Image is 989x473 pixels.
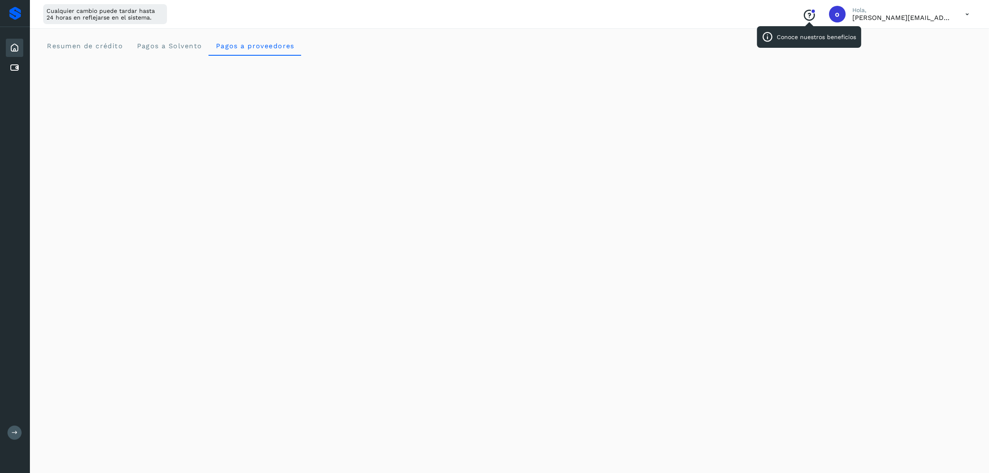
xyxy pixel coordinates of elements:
[215,42,294,50] span: Pagos a proveedores
[777,34,856,41] p: Conoce nuestros beneficios
[852,7,952,14] p: Hola,
[802,16,816,22] a: Conoce nuestros beneficios
[136,42,202,50] span: Pagos a Solvento
[6,39,23,57] div: Inicio
[47,42,123,50] span: Resumen de crédito
[852,14,952,22] p: orlando@rfllogistics.com.mx
[6,59,23,77] div: Cuentas por pagar
[43,4,167,24] div: Cualquier cambio puede tardar hasta 24 horas en reflejarse en el sistema.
